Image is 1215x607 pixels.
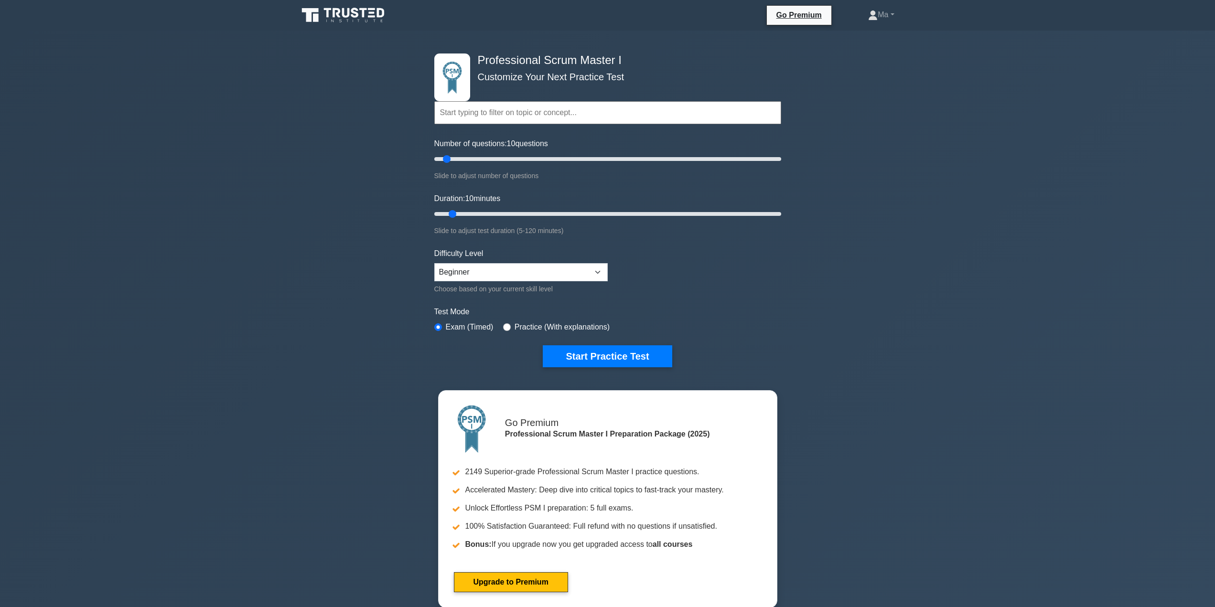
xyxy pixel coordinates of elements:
[434,170,781,181] div: Slide to adjust number of questions
[434,101,781,124] input: Start typing to filter on topic or concept...
[434,193,501,204] label: Duration: minutes
[543,345,672,367] button: Start Practice Test
[434,283,608,295] div: Choose based on your current skill level
[474,53,734,67] h4: Professional Scrum Master I
[434,248,484,259] label: Difficulty Level
[454,572,568,592] a: Upgrade to Premium
[446,321,494,333] label: Exam (Timed)
[434,306,781,318] label: Test Mode
[465,194,473,202] span: 10
[771,9,828,21] a: Go Premium
[434,138,548,149] label: Number of questions: questions
[515,321,610,333] label: Practice (With explanations)
[434,225,781,236] div: Slide to adjust test duration (5-120 minutes)
[845,5,917,24] a: Ma
[507,139,516,148] span: 10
